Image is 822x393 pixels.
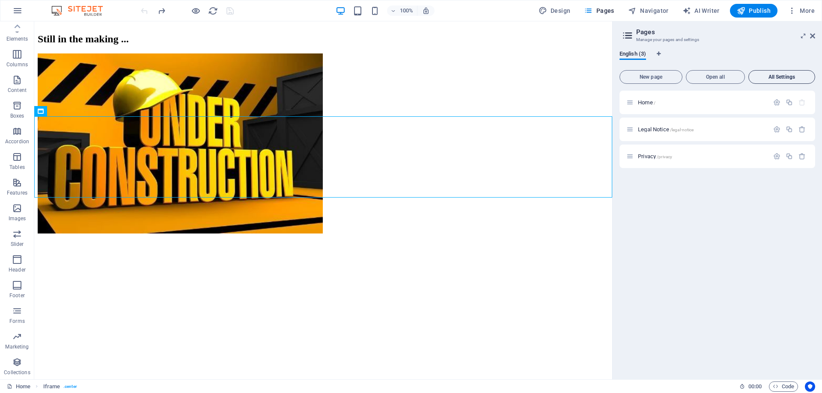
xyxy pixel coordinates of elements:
[43,381,77,392] nav: breadcrumb
[682,6,720,15] span: AI Writer
[805,381,815,392] button: Usercentrics
[752,74,811,80] span: All Settings
[638,153,672,160] span: Click to open page
[400,6,414,16] h6: 100%
[5,343,29,350] p: Marketing
[635,154,769,159] div: Privacy/privacy
[422,7,430,15] i: On resize automatically adjust zoom level to fit chosen device.
[9,292,25,299] p: Footer
[625,4,672,18] button: Navigator
[43,381,60,392] span: Click to select. Double-click to edit
[769,381,798,392] button: Code
[773,381,794,392] span: Code
[208,6,218,16] i: Reload page
[584,6,614,15] span: Pages
[539,6,571,15] span: Design
[4,369,30,376] p: Collections
[748,381,762,392] span: 00 00
[670,127,694,132] span: /legal-notice
[11,241,24,248] p: Slider
[788,6,815,15] span: More
[739,381,762,392] h6: Session time
[5,138,29,145] p: Accordion
[9,318,25,325] p: Forms
[773,99,780,106] div: Settings
[10,112,24,119] p: Boxes
[387,6,417,16] button: 100%
[654,100,655,105] span: /
[690,74,741,80] span: Open all
[748,70,815,84] button: All Settings
[657,154,672,159] span: /privacy
[636,28,815,36] h2: Pages
[638,126,694,133] span: Click to open page
[9,266,26,273] p: Header
[773,126,780,133] div: Settings
[798,99,806,106] div: The startpage cannot be deleted
[786,126,793,133] div: Duplicate
[9,215,26,222] p: Images
[737,6,771,15] span: Publish
[9,164,25,171] p: Tables
[754,383,756,390] span: :
[730,4,777,18] button: Publish
[798,153,806,160] div: Remove
[8,87,27,94] p: Content
[6,35,28,42] p: Elements
[7,189,27,196] p: Features
[157,6,167,16] i: Redo: Add element (Ctrl+Y, ⌘+Y)
[619,50,815,67] div: Language Tabs
[636,36,798,44] h3: Manage your pages and settings
[208,6,218,16] button: reload
[784,4,818,18] button: More
[635,127,769,132] div: Legal Notice/legal-notice
[638,99,655,106] span: Click to open page
[581,4,617,18] button: Pages
[49,6,113,16] img: Editor Logo
[628,6,669,15] span: Navigator
[686,70,745,84] button: Open all
[679,4,723,18] button: AI Writer
[156,6,167,16] button: redo
[63,381,77,392] span: . center
[786,153,793,160] div: Duplicate
[619,70,682,84] button: New page
[786,99,793,106] div: Duplicate
[6,61,28,68] p: Columns
[773,153,780,160] div: Settings
[623,74,679,80] span: New page
[535,4,574,18] button: Design
[7,381,30,392] a: Click to cancel selection. Double-click to open Pages
[619,49,646,61] span: English (3)
[635,100,769,105] div: Home/
[798,126,806,133] div: Remove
